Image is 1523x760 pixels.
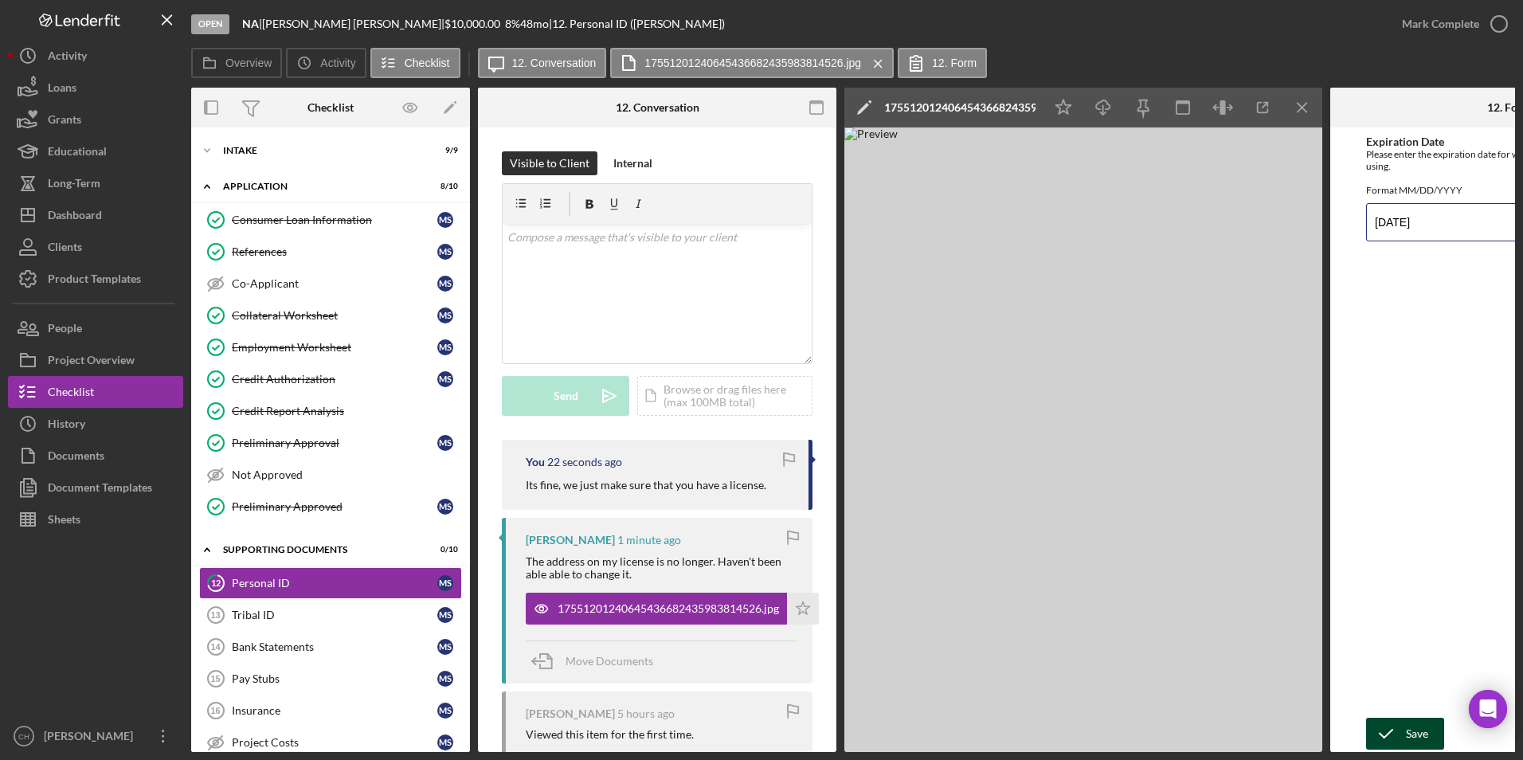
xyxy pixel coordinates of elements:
div: [PERSON_NAME] [40,720,143,756]
div: Project Costs [232,736,437,749]
div: Loans [48,72,76,108]
div: $10,000.00 [444,18,505,30]
a: Document Templates [8,472,183,503]
div: Product Templates [48,263,141,299]
tspan: 12 [211,578,221,588]
label: Checklist [405,57,450,69]
label: 17551201240645436682435983814526.jpg [644,57,861,69]
button: Save [1366,718,1444,750]
div: Save [1406,718,1428,750]
a: Preliminary ApprovalMS [199,427,462,459]
div: M S [437,639,453,655]
div: Supporting Documents [223,545,418,554]
button: Visible to Client [502,151,597,175]
button: Long-Term [8,167,183,199]
div: Clients [48,231,82,267]
div: Grants [48,104,81,139]
div: Send [554,376,578,416]
div: M S [437,276,453,292]
button: Checklist [8,376,183,408]
a: Sheets [8,503,183,535]
div: M S [437,244,453,260]
a: People [8,312,183,344]
a: 14Bank StatementsMS [199,631,462,663]
div: People [48,312,82,348]
div: 48 mo [520,18,549,30]
div: Educational [48,135,107,171]
button: 12. Form [898,48,987,78]
b: NA [242,17,259,30]
a: Employment WorksheetMS [199,331,462,363]
time: 2025-08-13 21:27 [547,456,622,468]
div: | 12. Personal ID ([PERSON_NAME]) [549,18,725,30]
a: Dashboard [8,199,183,231]
label: 12. Form [932,57,977,69]
text: CH [18,732,29,741]
a: 15Pay StubsMS [199,663,462,695]
button: 17551201240645436682435983814526.jpg [610,48,894,78]
div: Pay Stubs [232,672,437,685]
button: History [8,408,183,440]
button: Clients [8,231,183,263]
label: Activity [320,57,355,69]
div: [PERSON_NAME] [526,707,615,720]
div: Preliminary Approval [232,437,437,449]
div: [PERSON_NAME] [526,534,615,546]
button: Grants [8,104,183,135]
div: M S [437,435,453,451]
label: 12. Conversation [512,57,597,69]
div: Collateral Worksheet [232,309,437,322]
div: The address on my license is no longer. Haven't been able able to change it. [526,555,797,581]
button: Documents [8,440,183,472]
button: CH[PERSON_NAME] [8,720,183,752]
div: Document Templates [48,472,152,507]
button: Educational [8,135,183,167]
div: M S [437,308,453,323]
div: Mark Complete [1402,8,1479,40]
div: Sheets [48,503,80,539]
a: 12Personal IDMS [199,567,462,599]
button: Mark Complete [1386,8,1515,40]
div: Checklist [307,101,354,114]
tspan: 13 [210,610,220,620]
div: Personal ID [232,577,437,590]
div: Credit Authorization [232,373,437,386]
div: M S [437,607,453,623]
div: Dashboard [48,199,102,235]
div: 8 % [505,18,520,30]
label: Overview [225,57,272,69]
div: References [232,245,437,258]
a: Not Approved [199,459,462,491]
button: Overview [191,48,282,78]
a: Project CostsMS [199,727,462,758]
button: Product Templates [8,263,183,295]
a: Activity [8,40,183,72]
div: Employment Worksheet [232,341,437,354]
div: [PERSON_NAME] [PERSON_NAME] | [262,18,444,30]
div: 17551201240645436682435983814526.jpg [558,602,779,615]
div: Internal [613,151,652,175]
div: Credit Report Analysis [232,405,461,417]
div: Application [223,182,418,191]
div: Activity [48,40,87,76]
div: Viewed this item for the first time. [526,728,694,741]
button: Checklist [370,48,460,78]
div: History [48,408,85,444]
div: Consumer Loan Information [232,214,437,226]
div: Documents [48,440,104,476]
label: Expiration Date [1366,135,1444,148]
div: Checklist [48,376,94,412]
div: | [242,18,262,30]
time: 2025-08-13 16:02 [617,707,675,720]
div: M S [437,671,453,687]
a: Consumer Loan InformationMS [199,204,462,236]
tspan: 14 [210,642,221,652]
div: 12. Conversation [616,101,699,114]
a: Credit AuthorizationMS [199,363,462,395]
div: 9 / 9 [429,146,458,155]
